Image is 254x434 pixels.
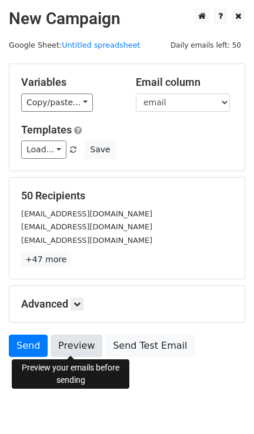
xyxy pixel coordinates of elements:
small: Google Sheet: [9,41,141,49]
div: Preview your emails before sending [12,359,129,389]
h5: 50 Recipients [21,189,233,202]
h5: Advanced [21,298,233,311]
a: Send Test Email [105,335,195,357]
button: Save [85,141,115,159]
h2: New Campaign [9,9,245,29]
span: Daily emails left: 50 [166,39,245,52]
a: Copy/paste... [21,94,93,112]
small: [EMAIL_ADDRESS][DOMAIN_NAME] [21,209,152,218]
h5: Email column [136,76,233,89]
h5: Variables [21,76,118,89]
iframe: Chat Widget [195,378,254,434]
small: [EMAIL_ADDRESS][DOMAIN_NAME] [21,222,152,231]
a: Preview [51,335,102,357]
a: Untitled spreadsheet [62,41,140,49]
a: Send [9,335,48,357]
a: Load... [21,141,66,159]
a: Templates [21,123,72,136]
a: Daily emails left: 50 [166,41,245,49]
small: [EMAIL_ADDRESS][DOMAIN_NAME] [21,236,152,245]
a: +47 more [21,252,71,267]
